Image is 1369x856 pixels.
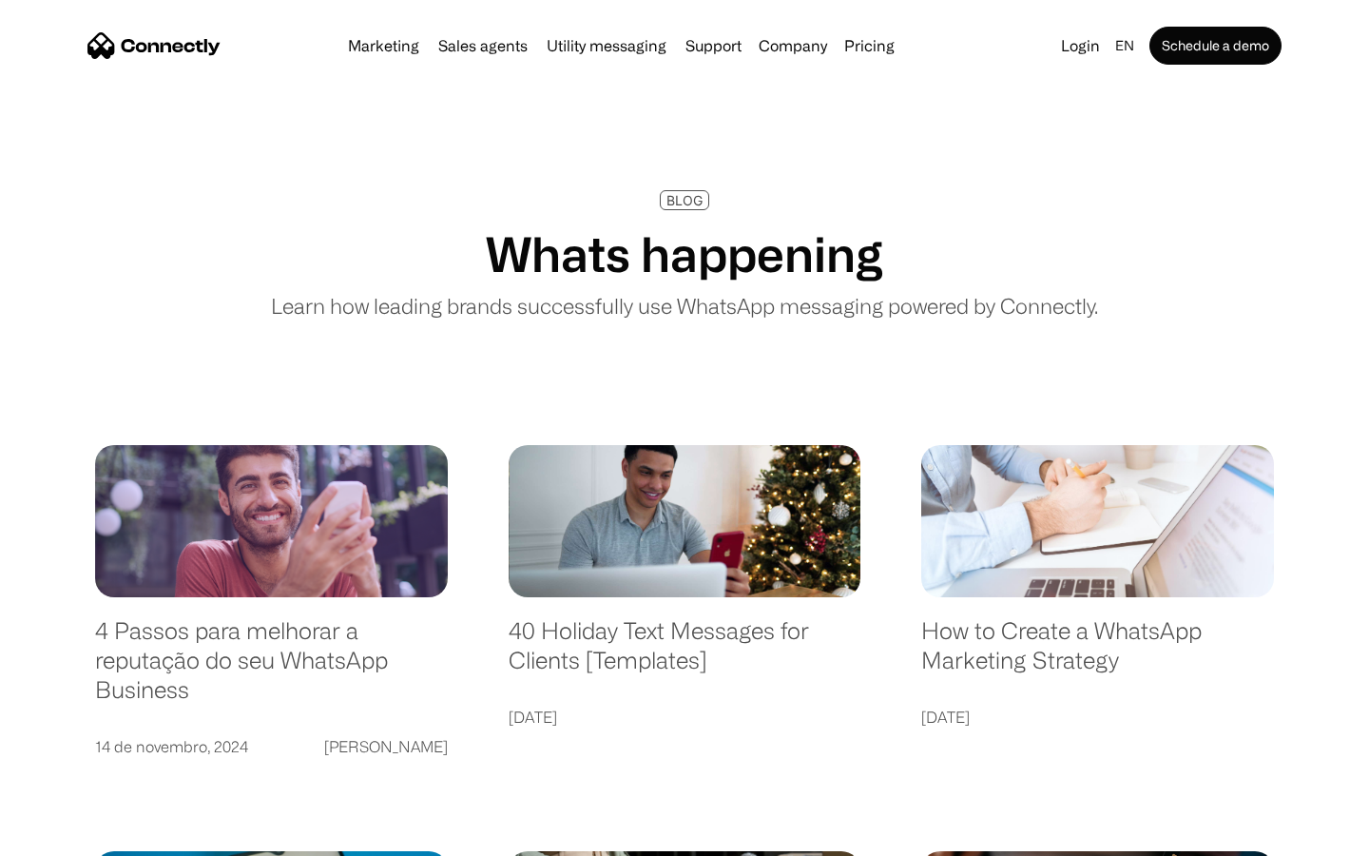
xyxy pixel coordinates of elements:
a: How to Create a WhatsApp Marketing Strategy [921,616,1274,693]
a: 4 Passos para melhorar a reputação do seu WhatsApp Business [95,616,448,723]
a: Login [1053,32,1108,59]
div: en [1115,32,1134,59]
div: [DATE] [921,704,970,730]
ul: Language list [38,823,114,849]
a: Utility messaging [539,38,674,53]
div: 14 de novembro, 2024 [95,733,248,760]
a: 40 Holiday Text Messages for Clients [Templates] [509,616,861,693]
div: Company [759,32,827,59]
h1: Whats happening [486,225,883,282]
div: [PERSON_NAME] [324,733,448,760]
a: Schedule a demo [1149,27,1282,65]
div: [DATE] [509,704,557,730]
div: BLOG [666,193,703,207]
a: Support [678,38,749,53]
a: Marketing [340,38,427,53]
a: Sales agents [431,38,535,53]
aside: Language selected: English [19,823,114,849]
p: Learn how leading brands successfully use WhatsApp messaging powered by Connectly. [271,290,1098,321]
a: Pricing [837,38,902,53]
